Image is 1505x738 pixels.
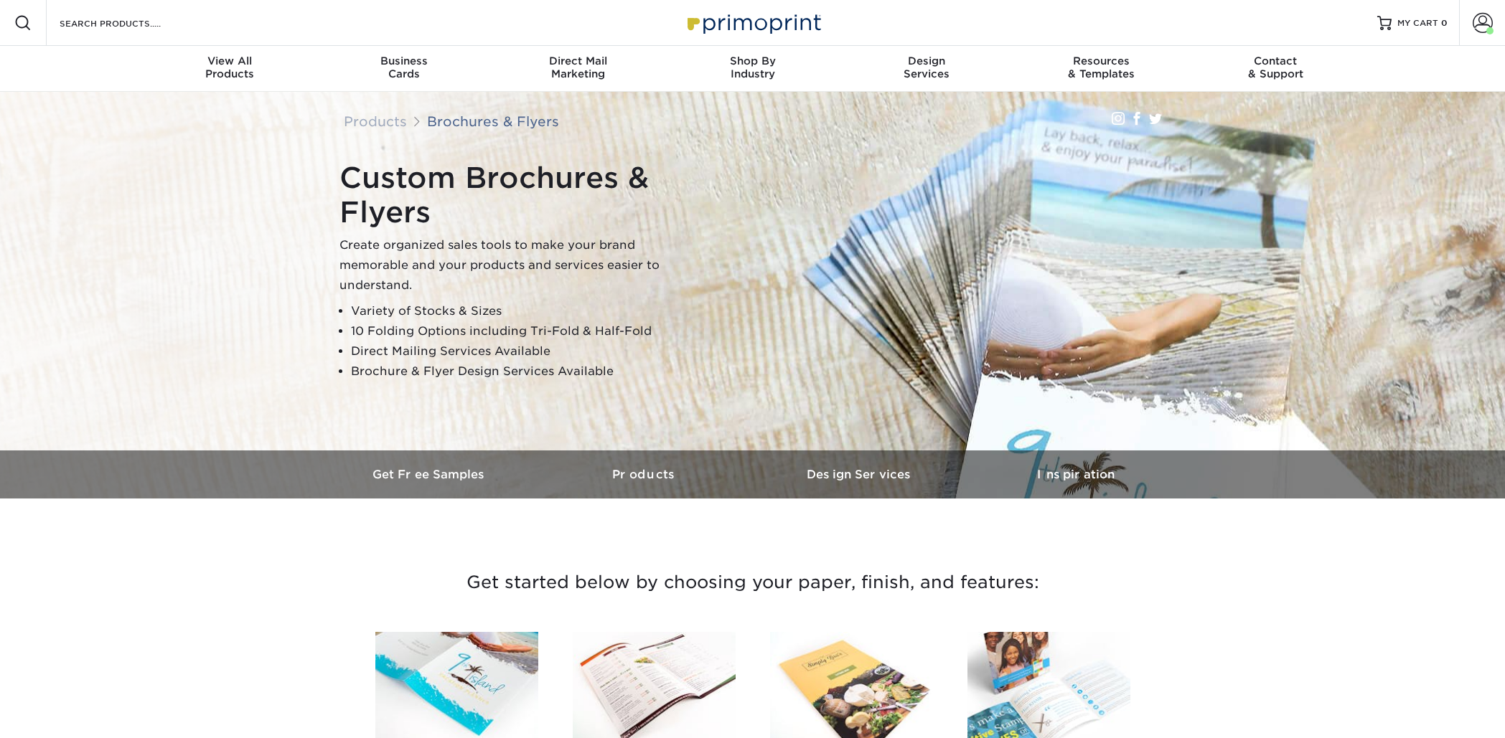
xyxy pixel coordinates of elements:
div: Services [840,55,1014,80]
span: Design [840,55,1014,67]
a: View AllProducts [143,46,317,92]
span: Shop By [665,55,840,67]
li: Brochure & Flyer Design Services Available [351,361,698,382]
h3: Get Free Samples [322,468,538,481]
a: DesignServices [840,46,1014,92]
a: Brochures & Flyers [427,113,559,129]
h3: Get started below by choosing your paper, finish, and features: [333,550,1173,615]
a: BusinessCards [317,46,491,92]
span: View All [143,55,317,67]
a: Inspiration [968,450,1183,498]
a: Products [538,450,753,498]
a: Contact& Support [1188,46,1363,92]
div: Products [143,55,317,80]
p: Create organized sales tools to make your brand memorable and your products and services easier t... [339,235,698,295]
div: Marketing [491,55,665,80]
h1: Custom Brochures & Flyers [339,161,698,230]
a: Resources& Templates [1014,46,1188,92]
a: Design Services [753,450,968,498]
span: Resources [1014,55,1188,67]
li: 10 Folding Options including Tri-Fold & Half-Fold [351,321,698,341]
input: SEARCH PRODUCTS..... [58,14,198,32]
div: & Support [1188,55,1363,80]
div: & Templates [1014,55,1188,80]
div: Industry [665,55,840,80]
img: Primoprint [681,7,825,38]
h3: Design Services [753,468,968,481]
li: Variety of Stocks & Sizes [351,301,698,321]
a: Get Free Samples [322,450,538,498]
a: Direct MailMarketing [491,46,665,92]
span: Contact [1188,55,1363,67]
h3: Products [538,468,753,481]
span: MY CART [1397,17,1438,29]
li: Direct Mailing Services Available [351,341,698,361]
h3: Inspiration [968,468,1183,481]
span: Direct Mail [491,55,665,67]
span: 0 [1441,18,1448,28]
span: Business [317,55,491,67]
a: Products [344,113,407,129]
a: Shop ByIndustry [665,46,840,92]
div: Cards [317,55,491,80]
